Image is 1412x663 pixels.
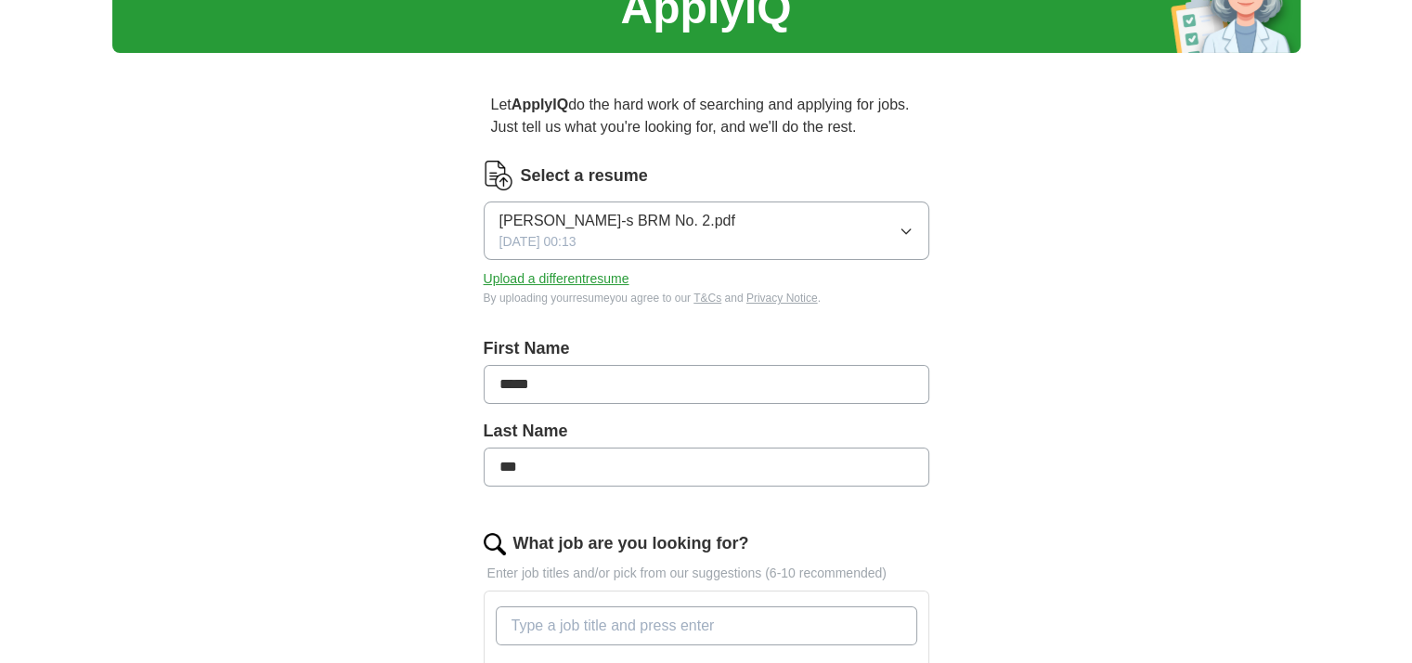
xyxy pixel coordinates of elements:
[693,292,721,305] a: T&Cs
[484,290,929,306] div: By uploading your resume you agree to our and .
[484,161,513,190] img: CV Icon
[484,86,929,146] p: Let do the hard work of searching and applying for jobs. Just tell us what you're looking for, an...
[484,533,506,555] img: search.png
[746,292,818,305] a: Privacy Notice
[499,210,735,232] span: [PERSON_NAME]-s BRM No. 2.pdf
[484,419,929,444] label: Last Name
[521,163,648,188] label: Select a resume
[484,564,929,583] p: Enter job titles and/or pick from our suggestions (6-10 recommended)
[513,531,749,556] label: What job are you looking for?
[512,97,568,112] strong: ApplyIQ
[484,201,929,260] button: [PERSON_NAME]-s BRM No. 2.pdf[DATE] 00:13
[496,606,917,645] input: Type a job title and press enter
[499,232,576,252] span: [DATE] 00:13
[484,269,629,289] button: Upload a differentresume
[484,336,929,361] label: First Name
